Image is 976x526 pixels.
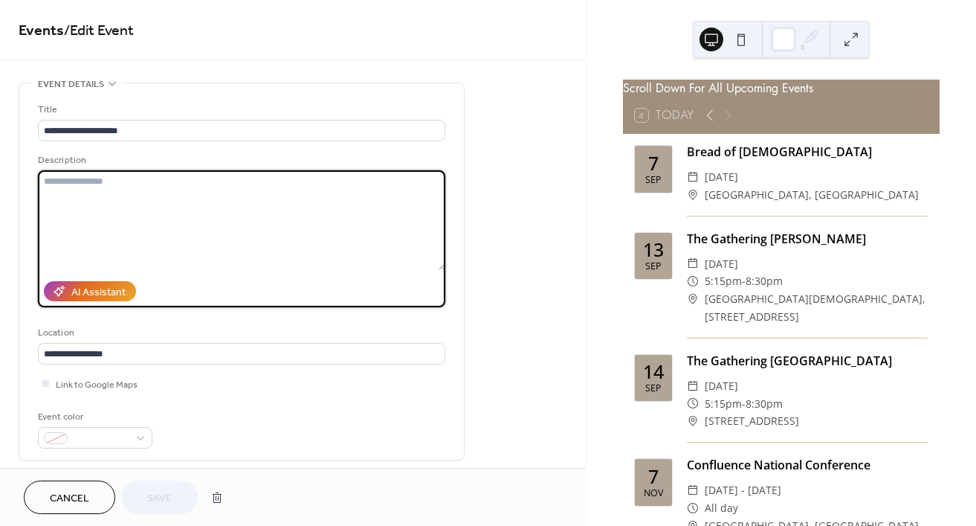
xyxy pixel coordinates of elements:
[705,377,738,395] span: [DATE]
[643,240,664,259] div: 13
[742,395,746,413] span: -
[623,80,940,97] div: Scroll Down For All Upcoming Events
[24,481,115,514] button: Cancel
[687,272,699,290] div: ​
[50,491,89,507] span: Cancel
[38,102,442,118] div: Title
[746,272,783,290] span: 8:30pm
[687,457,870,473] a: Confluence National Conference
[687,377,699,395] div: ​
[687,412,699,430] div: ​
[705,186,919,204] span: [GEOGRAPHIC_DATA], [GEOGRAPHIC_DATA]
[705,272,742,290] span: 5:15pm
[742,272,746,290] span: -
[687,186,699,204] div: ​
[687,168,699,186] div: ​
[19,16,64,45] a: Events
[644,489,663,498] div: Nov
[648,154,659,173] div: 7
[38,325,442,341] div: Location
[687,143,928,161] div: Bread of [DEMOGRAPHIC_DATA]
[705,395,742,413] span: 5:15pm
[645,176,662,185] div: Sep
[687,499,699,517] div: ​
[687,481,699,499] div: ​
[56,377,138,393] span: Link to Google Maps
[705,499,738,517] span: All day
[44,281,136,301] button: AI Assistant
[746,395,783,413] span: 8:30pm
[687,352,928,370] div: The Gathering [GEOGRAPHIC_DATA]
[705,412,799,430] span: [STREET_ADDRESS]
[645,262,662,272] div: Sep
[38,77,104,92] span: Event details
[687,230,928,248] div: The Gathering [PERSON_NAME]
[645,384,662,394] div: Sep
[687,290,699,308] div: ​
[38,153,442,168] div: Description
[705,255,738,273] span: [DATE]
[71,285,126,301] div: AI Assistant
[705,481,781,499] span: [DATE] - [DATE]
[64,16,134,45] span: / Edit Event
[687,395,699,413] div: ​
[643,362,664,381] div: 14
[705,290,928,326] span: [GEOGRAPHIC_DATA][DEMOGRAPHIC_DATA], [STREET_ADDRESS]
[648,467,659,486] div: 7
[687,255,699,273] div: ​
[38,409,149,425] div: Event color
[705,168,738,186] span: [DATE]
